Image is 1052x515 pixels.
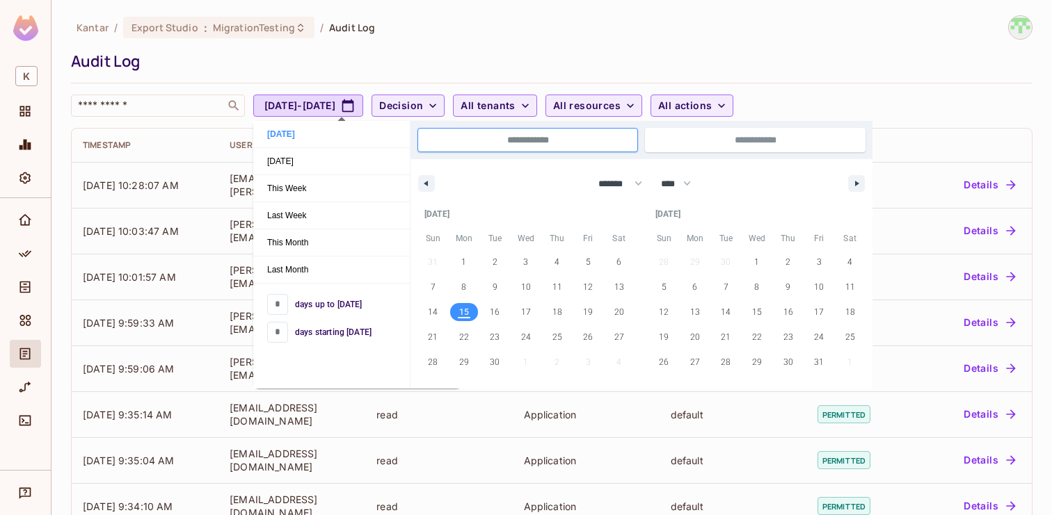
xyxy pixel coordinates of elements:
div: read [376,500,501,513]
button: 23 [772,325,804,350]
div: Projects [10,97,41,125]
button: 25 [834,325,866,350]
div: Settings [10,164,41,192]
span: 24 [521,325,531,350]
div: User [230,140,354,151]
div: Monitoring [10,131,41,158]
div: Policy [10,240,41,268]
div: Workspace: Kantar [10,60,41,92]
button: 12 [648,300,680,325]
span: 6 [692,275,697,300]
button: Last Month [253,256,410,284]
span: 5 [662,275,667,300]
span: 23 [490,325,500,350]
button: 9 [772,275,804,300]
span: 29 [752,350,762,375]
span: 7 [431,275,436,300]
span: Decision [379,97,423,115]
div: Audit Log [71,51,1026,72]
button: 29 [449,350,480,375]
div: [EMAIL_ADDRESS][DOMAIN_NAME] [230,447,354,473]
span: 10 [521,275,531,300]
span: Last Week [253,202,410,229]
span: [DATE] 9:59:33 AM [83,317,175,329]
button: This Month [253,229,410,256]
button: 23 [479,325,511,350]
button: All tenants [453,95,536,117]
div: Home [10,206,41,234]
span: 3 [523,250,528,275]
button: Details [958,265,1021,288]
div: [EMAIL_ADDRESS][DOMAIN_NAME] [230,401,354,427]
button: Details [958,220,1021,242]
div: read [376,408,501,421]
span: 9 [786,275,790,300]
span: 16 [783,300,793,325]
span: 31 [814,350,824,375]
span: 15 [459,300,469,325]
span: Mon [449,227,480,250]
button: 20 [603,300,635,325]
button: Details [958,449,1021,471]
span: 13 [690,300,700,325]
div: default [671,500,795,513]
span: 17 [521,300,531,325]
div: default [671,408,795,421]
li: / [114,21,118,34]
button: All resources [545,95,642,117]
span: 29 [459,350,469,375]
div: Help & Updates [10,479,41,507]
span: Fri [804,227,835,250]
span: 7 [724,275,728,300]
div: URL Mapping [10,373,41,401]
button: 28 [710,350,742,375]
div: Connect [10,407,41,434]
span: Tue [479,227,511,250]
button: 16 [479,300,511,325]
span: 27 [614,325,624,350]
button: 17 [511,300,542,325]
button: 30 [479,350,511,375]
span: 12 [583,275,593,300]
img: SReyMgAAAABJRU5ErkJggg== [13,15,38,41]
button: 16 [772,300,804,325]
span: 6 [616,250,621,275]
button: 24 [804,325,835,350]
span: days up to [DATE] [295,298,362,311]
span: All tenants [461,97,515,115]
button: 2 [479,250,511,275]
div: [PERSON_NAME][EMAIL_ADDRESS][PERSON_NAME][DOMAIN_NAME] [230,309,354,336]
button: 4 [541,250,573,275]
span: 24 [814,325,824,350]
div: Elements [10,306,41,334]
span: 2 [786,250,790,275]
span: This Month [253,229,410,256]
span: 14 [721,300,731,325]
span: 16 [490,300,500,325]
button: 7 [710,275,742,300]
button: 11 [834,275,866,300]
span: 11 [845,275,855,300]
span: [DATE] 9:35:14 AM [83,409,173,420]
button: 6 [680,275,711,300]
span: 4 [847,250,852,275]
button: 26 [648,350,680,375]
span: 8 [754,275,759,300]
span: 21 [428,325,438,350]
span: Wed [511,227,542,250]
span: Fri [573,227,604,250]
span: Thu [772,227,804,250]
span: 15 [752,300,762,325]
div: [PERSON_NAME][EMAIL_ADDRESS][PERSON_NAME][DOMAIN_NAME] [230,218,354,244]
button: This Week [253,175,410,202]
button: Details [958,311,1021,334]
span: 30 [490,350,500,375]
span: 20 [614,300,624,325]
button: 22 [449,325,480,350]
span: 30 [783,350,793,375]
button: 10 [511,275,542,300]
span: Last Month [253,256,410,283]
span: MigrationTesting [213,21,295,34]
span: Export Studio [131,21,198,34]
span: 22 [459,325,469,350]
